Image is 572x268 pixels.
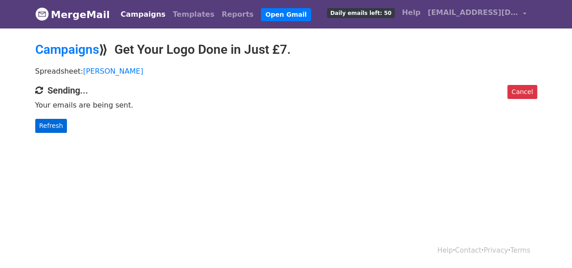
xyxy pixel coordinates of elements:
a: Help [437,246,453,254]
a: Campaigns [117,5,169,24]
a: Templates [169,5,218,24]
a: Daily emails left: 50 [323,4,398,22]
span: Daily emails left: 50 [327,8,394,18]
a: [PERSON_NAME] [83,67,143,75]
a: MergeMail [35,5,110,24]
span: [EMAIL_ADDRESS][DOMAIN_NAME] [428,7,518,18]
h4: Sending... [35,85,537,96]
a: Help [398,4,424,22]
a: Campaigns [35,42,99,57]
img: MergeMail logo [35,7,49,21]
a: Reports [218,5,257,24]
a: Open Gmail [261,8,311,21]
a: Refresh [35,119,67,133]
a: Cancel [507,85,537,99]
a: Privacy [483,246,508,254]
h2: ⟫ Get Your Logo Done in Just £7. [35,42,537,57]
a: Terms [510,246,530,254]
p: Your emails are being sent. [35,100,537,110]
a: Contact [455,246,481,254]
a: [EMAIL_ADDRESS][DOMAIN_NAME] [424,4,530,25]
p: Spreadsheet: [35,66,537,76]
iframe: Chat Widget [527,225,572,268]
